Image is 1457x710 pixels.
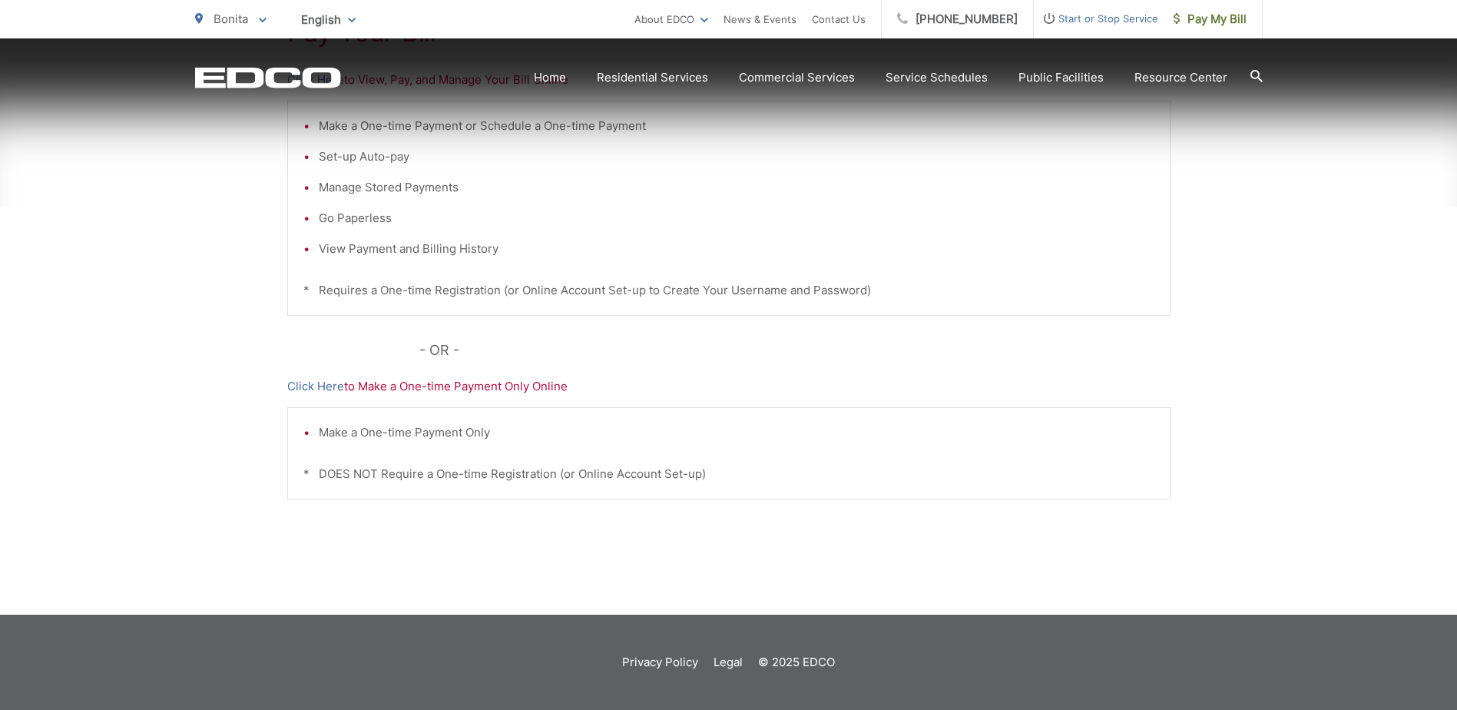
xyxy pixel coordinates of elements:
span: English [290,6,367,33]
a: EDCD logo. Return to the homepage. [195,67,341,88]
span: Bonita [214,12,248,26]
a: Privacy Policy [622,653,698,672]
a: Residential Services [597,68,708,87]
li: View Payment and Billing History [319,240,1154,258]
li: Make a One-time Payment or Schedule a One-time Payment [319,117,1154,135]
a: Home [534,68,566,87]
a: Contact Us [812,10,866,28]
li: Go Paperless [319,209,1154,227]
a: News & Events [724,10,796,28]
p: © 2025 EDCO [758,653,835,672]
a: Public Facilities [1018,68,1104,87]
span: Pay My Bill [1174,10,1247,28]
p: - OR - [419,339,1171,362]
a: About EDCO [634,10,708,28]
a: Service Schedules [886,68,988,87]
li: Set-up Auto-pay [319,148,1154,166]
a: Commercial Services [739,68,855,87]
a: Legal [714,653,743,672]
p: * DOES NOT Require a One-time Registration (or Online Account Set-up) [303,465,1154,483]
li: Make a One-time Payment Only [319,423,1154,442]
li: Manage Stored Payments [319,178,1154,197]
p: * Requires a One-time Registration (or Online Account Set-up to Create Your Username and Password) [303,281,1154,300]
p: to Make a One-time Payment Only Online [287,377,1171,396]
a: Click Here [287,377,344,396]
a: Resource Center [1134,68,1227,87]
